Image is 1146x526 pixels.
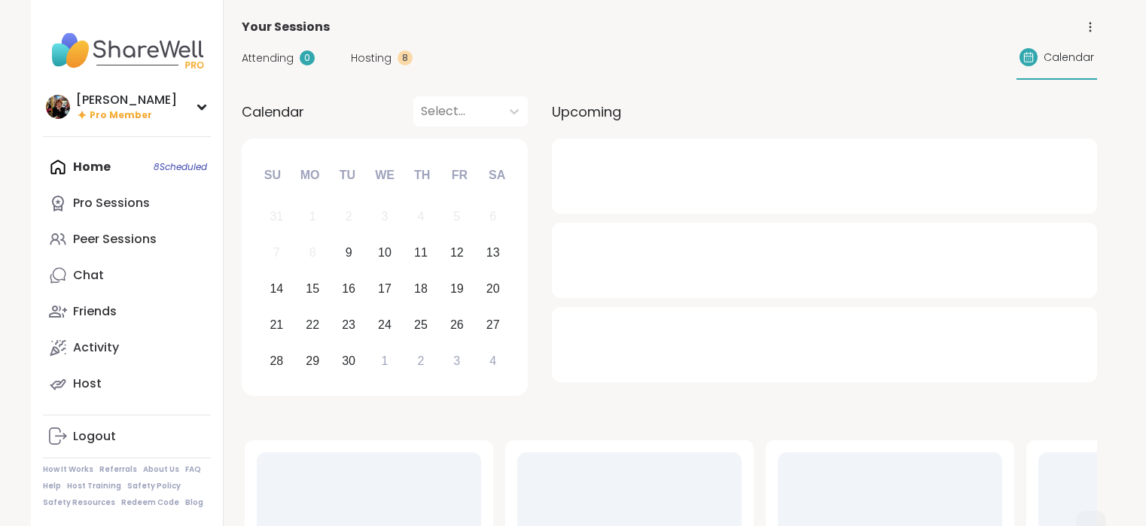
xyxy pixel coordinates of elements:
div: 3 [453,351,460,371]
div: Choose Sunday, September 14th, 2025 [261,273,293,306]
div: Choose Tuesday, September 23rd, 2025 [333,309,365,341]
div: 2 [346,206,352,227]
div: Choose Friday, October 3rd, 2025 [440,345,473,377]
img: Judy [46,95,70,119]
div: 18 [414,278,428,299]
div: Choose Wednesday, September 24th, 2025 [369,309,401,341]
div: Friends [73,303,117,320]
div: 26 [450,315,464,335]
div: Choose Friday, September 19th, 2025 [440,273,473,306]
div: Choose Saturday, September 27th, 2025 [477,309,509,341]
div: Choose Tuesday, September 16th, 2025 [333,273,365,306]
div: Not available Friday, September 5th, 2025 [440,201,473,233]
div: 20 [486,278,500,299]
div: 30 [342,351,355,371]
div: Choose Sunday, September 21st, 2025 [261,309,293,341]
a: Host [43,366,211,402]
div: 4 [417,206,424,227]
a: Safety Resources [43,497,115,508]
div: 12 [450,242,464,263]
div: 31 [270,206,283,227]
div: 8 [309,242,316,263]
div: 0 [300,50,315,65]
div: 1 [309,206,316,227]
div: Choose Saturday, September 13th, 2025 [477,237,509,269]
div: 19 [450,278,464,299]
div: 25 [414,315,428,335]
div: 24 [378,315,392,335]
div: Choose Wednesday, October 1st, 2025 [369,345,401,377]
div: Choose Tuesday, September 9th, 2025 [333,237,365,269]
div: Host [73,375,102,392]
div: Choose Monday, September 15th, 2025 [297,273,329,306]
a: FAQ [185,464,201,475]
div: Pro Sessions [73,195,150,211]
div: Choose Friday, September 26th, 2025 [440,309,473,341]
div: Not available Monday, September 8th, 2025 [297,237,329,269]
a: Pro Sessions [43,185,211,221]
div: Not available Tuesday, September 2nd, 2025 [333,201,365,233]
div: Choose Tuesday, September 30th, 2025 [333,345,365,377]
img: ShareWell Nav Logo [43,24,211,77]
div: We [368,159,401,192]
span: Your Sessions [242,18,330,36]
div: Mo [293,159,326,192]
div: Choose Saturday, September 20th, 2025 [477,273,509,306]
div: Not available Thursday, September 4th, 2025 [405,201,437,233]
div: 14 [270,278,283,299]
div: Not available Sunday, August 31st, 2025 [261,201,293,233]
div: [PERSON_NAME] [76,92,177,108]
div: Choose Wednesday, September 10th, 2025 [369,237,401,269]
div: Su [256,159,289,192]
span: Calendar [242,102,304,122]
div: 10 [378,242,392,263]
div: 23 [342,315,355,335]
div: Not available Wednesday, September 3rd, 2025 [369,201,401,233]
a: Friends [43,293,211,330]
div: Choose Monday, September 29th, 2025 [297,345,329,377]
div: Peer Sessions [73,231,157,248]
a: Referrals [99,464,137,475]
div: 7 [273,242,280,263]
a: Safety Policy [127,481,181,491]
div: Activity [73,339,119,356]
div: Choose Sunday, September 28th, 2025 [261,345,293,377]
div: Choose Wednesday, September 17th, 2025 [369,273,401,306]
div: 29 [306,351,319,371]
div: month 2025-09 [258,199,511,379]
a: Host Training [67,481,121,491]
div: Choose Monday, September 22nd, 2025 [297,309,329,341]
div: Logout [73,428,116,445]
div: 6 [489,206,496,227]
div: 17 [378,278,392,299]
a: Blog [185,497,203,508]
span: Calendar [1044,50,1094,65]
a: How It Works [43,464,93,475]
div: 16 [342,278,355,299]
div: 1 [382,351,389,371]
span: Hosting [351,50,392,66]
div: Not available Sunday, September 7th, 2025 [261,237,293,269]
div: Choose Thursday, September 18th, 2025 [405,273,437,306]
div: Choose Thursday, October 2nd, 2025 [405,345,437,377]
div: Choose Thursday, September 11th, 2025 [405,237,437,269]
div: Not available Monday, September 1st, 2025 [297,201,329,233]
div: 22 [306,315,319,335]
div: Tu [331,159,364,192]
div: Th [406,159,439,192]
a: Logout [43,418,211,455]
div: Chat [73,267,104,284]
a: Activity [43,330,211,366]
div: Sa [480,159,514,192]
a: Chat [43,257,211,293]
div: Choose Saturday, October 4th, 2025 [477,345,509,377]
a: About Us [143,464,179,475]
div: 11 [414,242,428,263]
span: Attending [242,50,294,66]
div: Choose Friday, September 12th, 2025 [440,237,473,269]
div: Fr [443,159,476,192]
a: Peer Sessions [43,221,211,257]
div: 9 [346,242,352,263]
div: 21 [270,315,283,335]
div: 13 [486,242,500,263]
